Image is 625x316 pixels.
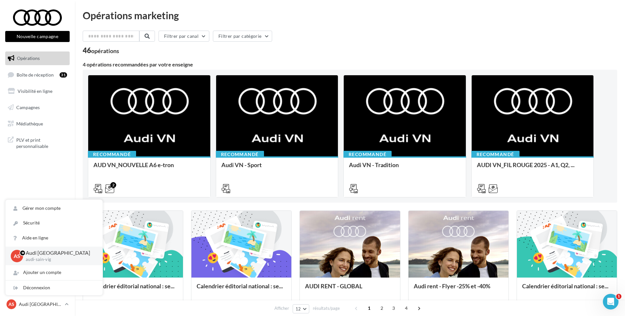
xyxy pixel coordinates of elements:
[83,10,617,20] div: Opérations marketing
[414,282,490,290] span: Audi rent - Flyer -25% et -40%
[26,257,92,263] p: audi-sain-vig
[4,133,71,152] a: PLV et print personnalisable
[364,303,374,313] span: 1
[14,252,20,260] span: AS
[274,305,289,311] span: Afficher
[16,121,43,126] span: Médiathèque
[377,303,387,313] span: 2
[305,282,362,290] span: AUDI RENT - GLOBAL
[4,68,71,82] a: Boîte de réception31
[88,282,174,290] span: Calendrier éditorial national : se...
[6,231,103,245] a: Aide en ligne
[616,294,621,299] span: 1
[60,72,67,78] div: 31
[313,305,340,311] span: résultats/page
[17,72,54,77] span: Boîte de réception
[471,151,520,158] div: Recommandé
[6,216,103,230] a: Sécurité
[83,62,617,67] div: 4 opérations recommandées par votre enseigne
[6,265,103,280] div: Ajouter un compte
[17,55,40,61] span: Opérations
[6,280,103,295] div: Déconnexion
[221,161,262,168] span: Audi VN - Sport
[83,47,119,54] div: 46
[4,51,71,65] a: Opérations
[5,31,70,42] button: Nouvelle campagne
[4,84,71,98] a: Visibilité en ligne
[4,101,71,114] a: Campagnes
[477,161,575,168] span: AUDI VN_FIL ROUGE 2025 - A1, Q2, ...
[26,249,92,257] p: Audi [GEOGRAPHIC_DATA]
[6,201,103,216] a: Gérer mon compte
[18,88,52,94] span: Visibilité en ligne
[213,31,272,42] button: Filtrer par catégorie
[216,151,264,158] div: Recommandé
[16,136,67,150] span: PLV et print personnalisable
[159,31,209,42] button: Filtrer par canal
[16,105,40,110] span: Campagnes
[293,304,309,313] button: 12
[19,301,62,308] p: Audi [GEOGRAPHIC_DATA]
[110,182,116,188] div: 2
[5,298,70,310] a: AS Audi [GEOGRAPHIC_DATA]
[349,161,399,168] span: Audi VN - Tradition
[296,306,301,311] span: 12
[388,303,399,313] span: 3
[343,151,392,158] div: Recommandé
[197,282,283,290] span: Calendrier éditorial national : se...
[8,301,14,308] span: AS
[401,303,411,313] span: 4
[88,151,136,158] div: Recommandé
[91,48,119,54] div: opérations
[4,117,71,131] a: Médiathèque
[603,294,618,309] iframe: Intercom live chat
[93,161,174,168] span: AUD VN_NOUVELLE A6 e-tron
[522,282,608,290] span: Calendrier éditorial national : se...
